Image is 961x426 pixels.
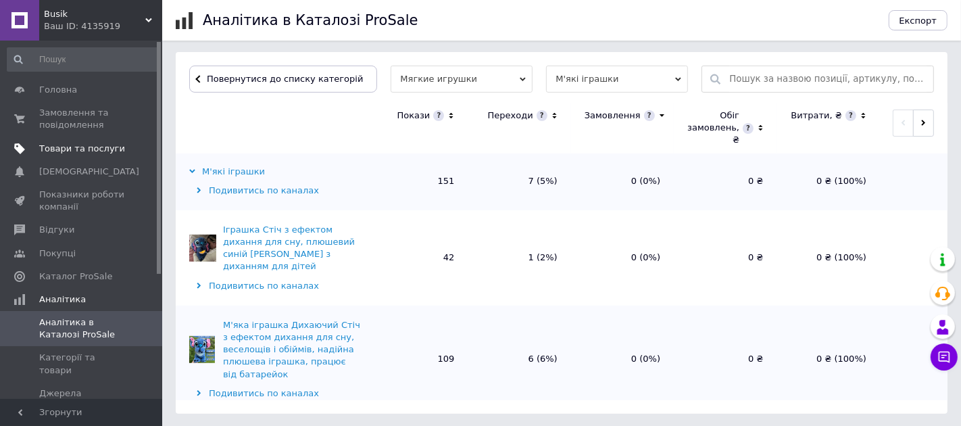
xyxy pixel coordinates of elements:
td: 151 [365,152,468,210]
span: Аналітика в Каталозі ProSale [39,316,125,341]
td: 0 (0%) [571,306,674,413]
span: Покупці [39,247,76,260]
span: Каталог ProSale [39,270,112,283]
input: Пошук за назвою позиції, артикулу, пошуковими запитами [729,66,927,92]
span: Головна [39,84,77,96]
span: Товари та послуги [39,143,125,155]
span: М'які іграшки [546,66,688,93]
td: 0 ₴ (100%) [777,306,880,413]
div: Покази [397,110,430,122]
span: Аналітика [39,293,86,306]
td: 0 ₴ [674,306,777,413]
div: Ваш ID: 4135919 [44,20,162,32]
div: Витрати, ₴ [791,110,842,122]
td: 0 (0%) [571,152,674,210]
span: Відгуки [39,224,74,236]
span: Експорт [900,16,937,26]
div: Подивитись по каналах [189,280,362,292]
button: Повернутися до списку категорій [189,66,377,93]
td: 7 (5%) [468,152,570,210]
td: 109 [365,306,468,413]
img: М'яка іграшка Дихаючий Стіч з ефектом дихання для сну, веселощів і обіймів, надійна плюшева іграш... [189,336,215,363]
div: Переходи [488,110,533,122]
td: 0 ₴ (100%) [777,210,880,306]
span: Категорії та товари [39,352,125,376]
div: М'які іграшки [189,166,265,178]
span: Мягкие игрушки [391,66,533,93]
span: Замовлення та повідомлення [39,107,125,131]
td: 0 (0%) [571,210,674,306]
h1: Аналітика в Каталозі ProSale [203,12,418,28]
span: Busik [44,8,145,20]
div: Замовлення [585,110,641,122]
td: 1 (2%) [468,210,570,306]
div: Іграшка Стіч з ефектом дихання для сну, плюшевий синій [PERSON_NAME] з диханням для дітей [223,224,362,273]
td: 0 ₴ (100%) [777,152,880,210]
span: Показники роботи компанії [39,189,125,213]
div: Подивитись по каналах [189,387,362,400]
td: 42 [365,210,468,306]
div: Подивитись по каналах [189,185,362,197]
td: 0 ₴ [674,210,777,306]
button: Експорт [889,10,948,30]
div: Обіг замовлень, ₴ [687,110,739,147]
span: Повернутися до списку категорій [203,74,363,84]
td: 0 ₴ [674,152,777,210]
img: Іграшка Стіч з ефектом дихання для сну, плюшевий синій Стіч з диханням для дітей [189,235,216,262]
button: Чат з покупцем [931,344,958,371]
span: [DEMOGRAPHIC_DATA] [39,166,139,178]
input: Пошук [7,47,159,72]
span: Джерела [39,387,81,400]
div: М'яка іграшка Дихаючий Стіч з ефектом дихання для сну, веселощів і обіймів, надійна плюшева іграш... [223,319,362,381]
td: 6 (6%) [468,306,570,413]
